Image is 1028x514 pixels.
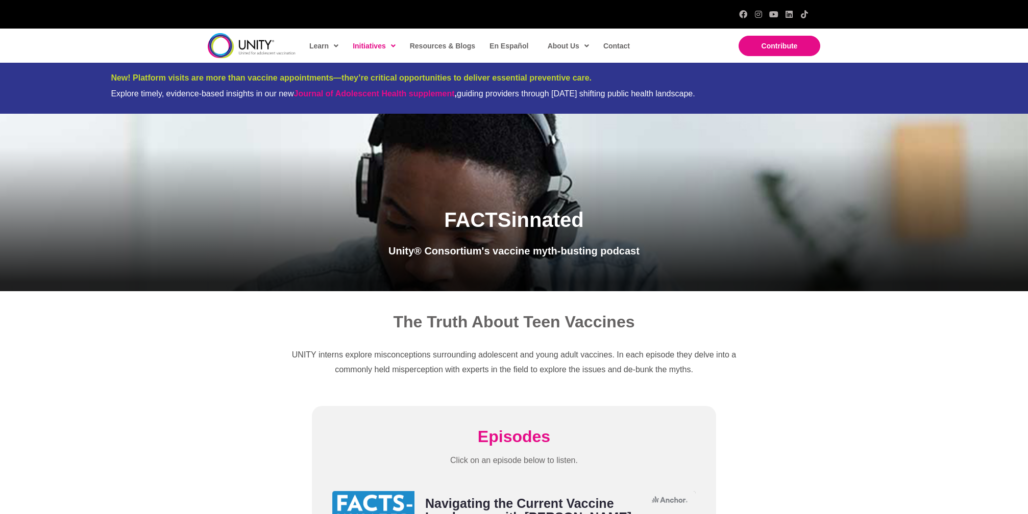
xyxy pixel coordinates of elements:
span: FACTSinnated [444,209,583,231]
span: Contribute [762,42,798,50]
p: UNITY interns explore misconceptions surrounding adolescent and young adult vaccines. In each epi... [289,347,739,377]
svg: Anchor logo [652,496,688,503]
div: Explore timely, evidence-based insights in our new guiding providers through [DATE] shifting publ... [111,89,917,98]
span: Episodes [478,427,550,446]
span: Contact [603,42,630,50]
a: En Español [484,34,532,58]
a: LinkedIn [785,10,793,18]
a: Journal of Adolescent Health supplement [294,89,455,98]
a: Contact [598,34,634,58]
a: About Us [543,34,593,58]
p: Click on an episode below to listen. [332,453,696,468]
a: Resources & Blogs [405,34,479,58]
span: En Español [489,42,528,50]
span: Learn [309,38,338,54]
a: TikTok [800,10,809,18]
a: Facebook [739,10,747,18]
a: Instagram [754,10,763,18]
span: About Us [548,38,589,54]
a: Contribute [739,36,820,56]
span: The Truth About Teen Vaccines [394,313,635,331]
span: Initiatives [353,38,396,54]
span: Resources & Blogs [410,42,475,50]
a: YouTube [770,10,778,18]
span: New! Platform visits are more than vaccine appointments—they’re critical opportunities to deliver... [111,73,592,82]
strong: , [294,89,457,98]
p: Unity® Consortium's vaccine myth-busting podcast [303,242,725,261]
img: unity-logo-dark [208,33,296,58]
